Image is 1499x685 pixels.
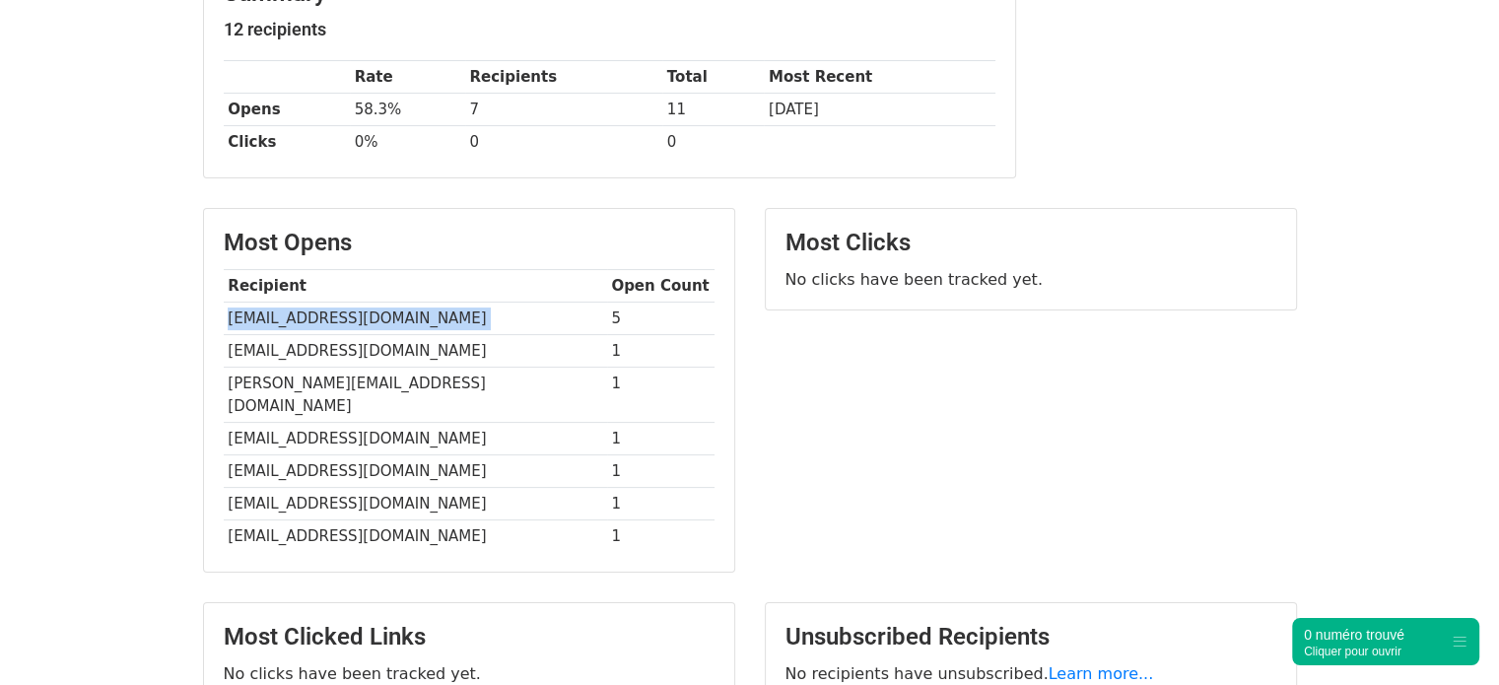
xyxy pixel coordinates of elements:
td: [EMAIL_ADDRESS][DOMAIN_NAME] [224,455,607,488]
h5: 12 recipients [224,19,995,40]
td: 7 [465,94,662,126]
iframe: Chat Widget [1400,590,1499,685]
td: [EMAIL_ADDRESS][DOMAIN_NAME] [224,520,607,553]
td: [PERSON_NAME][EMAIL_ADDRESS][DOMAIN_NAME] [224,368,607,423]
h3: Most Opens [224,229,715,257]
td: 1 [607,455,715,488]
td: 58.3% [350,94,465,126]
td: [EMAIL_ADDRESS][DOMAIN_NAME] [224,335,607,368]
h3: Unsubscribed Recipients [785,623,1276,651]
th: Recipient [224,270,607,303]
td: 0 [465,126,662,159]
td: [DATE] [764,94,994,126]
td: 1 [607,520,715,553]
th: Opens [224,94,350,126]
th: Rate [350,61,465,94]
td: [EMAIL_ADDRESS][DOMAIN_NAME] [224,488,607,520]
div: Widget de chat [1400,590,1499,685]
th: Recipients [465,61,662,94]
td: 5 [607,303,715,335]
td: 0% [350,126,465,159]
th: Total [662,61,764,94]
td: [EMAIL_ADDRESS][DOMAIN_NAME] [224,303,607,335]
td: 11 [662,94,764,126]
h3: Most Clicks [785,229,1276,257]
p: No clicks have been tracked yet. [224,663,715,684]
td: 1 [607,488,715,520]
td: 0 [662,126,764,159]
p: No recipients have unsubscribed. [785,663,1276,684]
td: [EMAIL_ADDRESS][DOMAIN_NAME] [224,423,607,455]
td: 1 [607,368,715,423]
a: Learn more... [1049,664,1154,683]
th: Clicks [224,126,350,159]
td: 1 [607,423,715,455]
h3: Most Clicked Links [224,623,715,651]
p: No clicks have been tracked yet. [785,269,1276,290]
td: 1 [607,335,715,368]
th: Most Recent [764,61,994,94]
th: Open Count [607,270,715,303]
